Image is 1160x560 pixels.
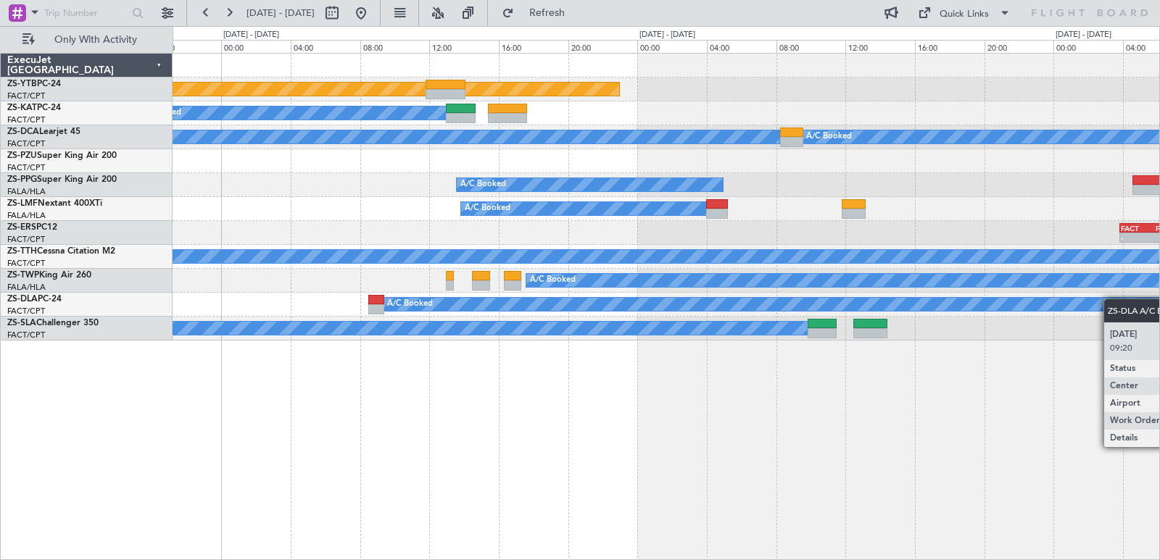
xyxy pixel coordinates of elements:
[7,319,99,327] a: ZS-SLAChallenger 350
[7,104,37,112] span: ZS-KAT
[7,306,45,317] a: FACT/CPT
[7,128,39,136] span: ZS-DCA
[387,293,433,315] div: A/C Booked
[7,114,45,125] a: FACT/CPT
[7,138,45,149] a: FACT/CPT
[465,198,510,220] div: A/C Booked
[7,271,91,280] a: ZS-TWPKing Air 260
[246,7,315,20] span: [DATE] - [DATE]
[44,2,128,24] input: Trip Number
[637,40,707,53] div: 00:00
[291,40,360,53] div: 04:00
[7,247,115,256] a: ZS-TTHCessna Citation M2
[7,199,38,208] span: ZS-LMF
[495,1,582,25] button: Refresh
[360,40,430,53] div: 08:00
[221,40,291,53] div: 00:00
[7,104,61,112] a: ZS-KATPC-24
[911,1,1018,25] button: Quick Links
[985,40,1054,53] div: 20:00
[16,28,157,51] button: Only With Activity
[7,175,117,184] a: ZS-PPGSuper King Air 200
[7,319,36,327] span: ZS-SLA
[7,151,117,160] a: ZS-PZUSuper King Air 200
[707,40,776,53] div: 04:00
[7,295,38,304] span: ZS-DLA
[7,186,46,197] a: FALA/HLA
[7,247,37,256] span: ZS-TTH
[1053,40,1123,53] div: 00:00
[7,223,57,232] a: ZS-ERSPC12
[639,29,695,41] div: [DATE] - [DATE]
[7,199,102,208] a: ZS-LMFNextant 400XTi
[7,223,36,232] span: ZS-ERS
[7,175,37,184] span: ZS-PPG
[7,162,45,173] a: FACT/CPT
[806,126,852,148] div: A/C Booked
[7,91,45,101] a: FACT/CPT
[7,258,45,269] a: FACT/CPT
[1056,29,1111,41] div: [DATE] - [DATE]
[499,40,568,53] div: 16:00
[568,40,638,53] div: 20:00
[517,8,578,18] span: Refresh
[530,269,576,291] div: A/C Booked
[7,330,45,340] a: FACT/CPT
[7,151,37,160] span: ZS-PZU
[1121,224,1147,233] div: FACT
[940,7,989,22] div: Quick Links
[915,40,985,53] div: 16:00
[7,210,46,221] a: FALA/HLA
[7,282,46,293] a: FALA/HLA
[776,40,846,53] div: 08:00
[152,40,222,53] div: 20:00
[7,271,39,280] span: ZS-TWP
[7,234,45,245] a: FACT/CPT
[38,35,153,45] span: Only With Activity
[845,40,915,53] div: 12:00
[429,40,499,53] div: 12:00
[460,174,506,196] div: A/C Booked
[7,80,61,88] a: ZS-YTBPC-24
[7,128,80,136] a: ZS-DCALearjet 45
[7,295,62,304] a: ZS-DLAPC-24
[223,29,279,41] div: [DATE] - [DATE]
[1121,233,1147,242] div: -
[7,80,37,88] span: ZS-YTB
